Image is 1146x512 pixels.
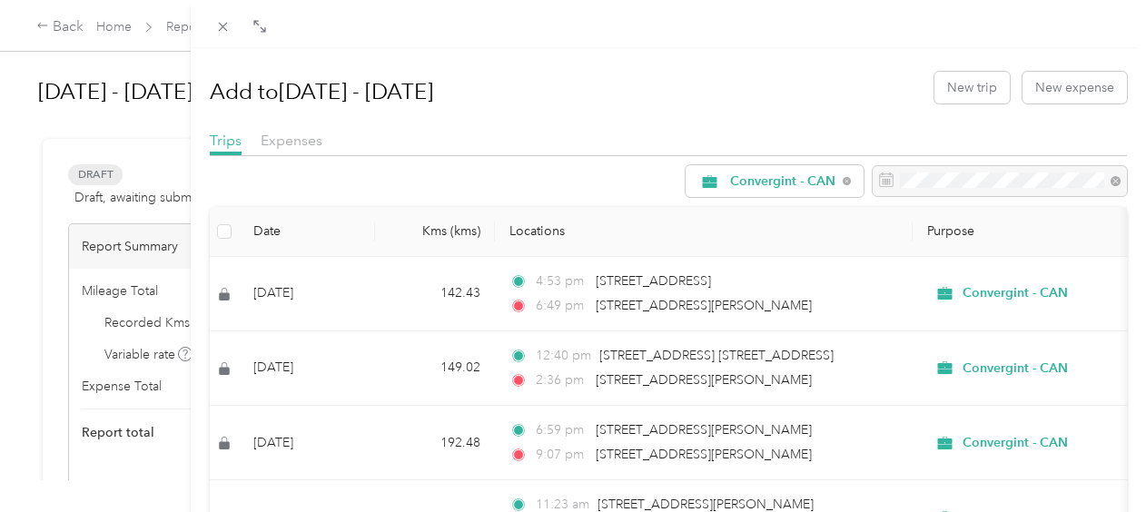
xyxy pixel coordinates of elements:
[963,285,1068,301] span: Convergint - CAN
[596,422,812,438] span: [STREET_ADDRESS][PERSON_NAME]
[598,497,814,512] span: [STREET_ADDRESS][PERSON_NAME]
[375,406,495,480] td: 192.48
[536,346,591,366] span: 12:40 pm
[375,331,495,406] td: 149.02
[210,70,433,113] h1: Add to [DATE] - [DATE]
[495,207,913,257] th: Locations
[596,372,812,388] span: [STREET_ADDRESS][PERSON_NAME]
[375,207,495,257] th: Kms (kms)
[239,257,375,331] td: [DATE]
[239,207,375,257] th: Date
[934,72,1010,103] button: New trip
[536,370,588,390] span: 2:36 pm
[536,420,588,440] span: 6:59 pm
[1044,410,1146,512] iframe: Everlance-gr Chat Button Frame
[596,447,812,462] span: [STREET_ADDRESS][PERSON_NAME]
[963,360,1068,377] span: Convergint - CAN
[536,445,588,465] span: 9:07 pm
[536,296,588,316] span: 6:49 pm
[261,132,322,149] span: Expenses
[210,132,242,149] span: Trips
[1023,72,1127,103] button: New expense
[239,331,375,406] td: [DATE]
[375,257,495,331] td: 142.43
[730,175,836,188] span: Convergint - CAN
[239,406,375,480] td: [DATE]
[596,273,711,289] span: [STREET_ADDRESS]
[536,271,588,291] span: 4:53 pm
[599,348,834,363] span: [STREET_ADDRESS] [STREET_ADDRESS]
[963,435,1068,451] span: Convergint - CAN
[596,298,812,313] span: [STREET_ADDRESS][PERSON_NAME]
